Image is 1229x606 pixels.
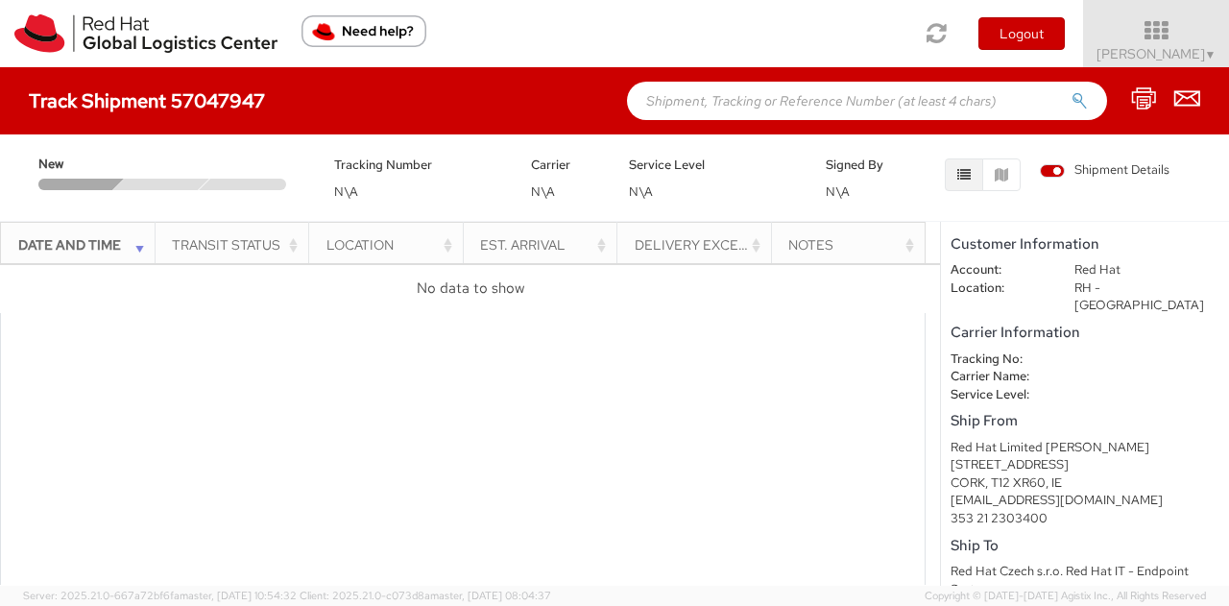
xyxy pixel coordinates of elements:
div: Delivery Exception [635,235,765,255]
div: Transit Status [172,235,302,255]
h5: Carrier [531,158,601,172]
div: Notes [788,235,919,255]
h5: Carrier Information [951,325,1219,341]
span: master, [DATE] 10:54:32 [180,589,297,602]
div: [EMAIL_ADDRESS][DOMAIN_NAME] [951,492,1219,510]
span: Server: 2025.21.0-667a72bf6fa [23,589,297,602]
div: Location [326,235,457,255]
h4: Track Shipment 57047947 [29,90,265,111]
dt: Tracking No: [936,351,1060,369]
span: N\A [531,183,555,200]
img: rh-logistics-00dfa346123c4ec078e1.svg [14,14,277,53]
span: N\A [629,183,653,200]
div: CORK, T12 XR60, IE [951,474,1219,493]
h5: Tracking Number [334,158,502,172]
h5: Ship From [951,413,1219,429]
dt: Account: [936,261,1060,279]
span: master, [DATE] 08:04:37 [430,589,551,602]
span: Client: 2025.21.0-c073d8a [300,589,551,602]
h5: Service Level [629,158,797,172]
h5: Customer Information [951,236,1219,253]
span: ▼ [1205,47,1217,62]
span: N\A [826,183,850,200]
button: Logout [978,17,1065,50]
dt: Carrier Name: [936,368,1060,386]
h5: Ship To [951,538,1219,554]
div: Est. Arrival [480,235,611,255]
span: Copyright © [DATE]-[DATE] Agistix Inc., All Rights Reserved [925,589,1206,604]
div: 353 21 2303400 [951,510,1219,528]
div: Date and Time [18,235,149,255]
input: Shipment, Tracking or Reference Number (at least 4 chars) [627,82,1107,120]
span: Shipment Details [1040,161,1169,180]
div: Red Hat Czech s.r.o. Red Hat IT - Endpoint Systems [951,563,1219,598]
h5: Signed By [826,158,896,172]
label: Shipment Details [1040,161,1169,182]
div: Red Hat Limited [PERSON_NAME] [951,439,1219,457]
div: [STREET_ADDRESS] [951,456,1219,474]
button: Need help? [301,15,426,47]
dt: Service Level: [936,386,1060,404]
dt: Location: [936,279,1060,298]
span: New [38,156,121,174]
span: [PERSON_NAME] [1096,45,1217,62]
span: N\A [334,183,358,200]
